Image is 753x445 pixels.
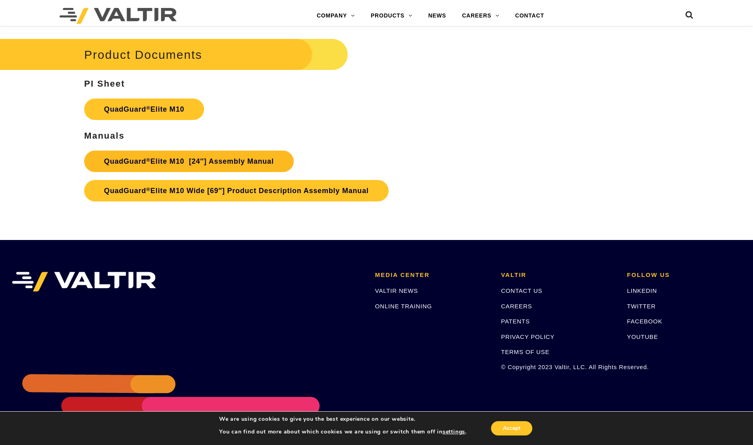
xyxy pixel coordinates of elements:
[375,272,489,279] h2: MEDIA CENTER
[375,287,418,294] a: VALTIR NEWS
[501,318,530,325] a: PATENTS
[627,272,741,279] h2: FOLLOW US
[501,333,555,340] a: PRIVACY POLICY
[84,99,204,120] a: QuadGuard®Elite M10
[84,79,125,89] strong: PI Sheet
[363,8,420,24] a: PRODUCTS
[501,303,532,310] a: CAREERS
[60,8,177,24] img: Valtir
[443,428,465,435] button: settings
[146,186,150,192] sup: ®
[501,272,615,279] h2: VALTIR
[84,151,294,172] a: QuadGuard®Elite M10 [24″] Assembly Manual
[627,333,658,340] a: YOUTUBE
[627,303,656,310] a: TWITTER
[501,362,615,371] p: © Copyright 2023 Valtir, LLC. All Rights Reserved.
[219,416,467,423] p: We are using cookies to give you the best experience on our website.
[146,105,150,111] sup: ®
[507,8,552,24] a: CONTACT
[501,287,542,294] a: CONTACT US
[219,428,467,435] p: You can find out more about which cookies we are using or switch them off in .
[146,157,150,163] sup: ®
[84,131,125,141] strong: Manuals
[309,8,363,24] a: COMPANY
[627,287,657,294] a: LINKEDIN
[375,303,432,310] a: ONLINE TRAINING
[491,421,532,435] button: Accept
[454,8,507,24] a: CAREERS
[12,272,156,292] img: VALTIR
[420,8,454,24] a: NEWS
[501,348,549,355] a: TERMS OF USE
[627,318,662,325] a: FACEBOOK
[84,180,389,201] a: QuadGuard®Elite M10 Wide [69″] Product Description Assembly Manual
